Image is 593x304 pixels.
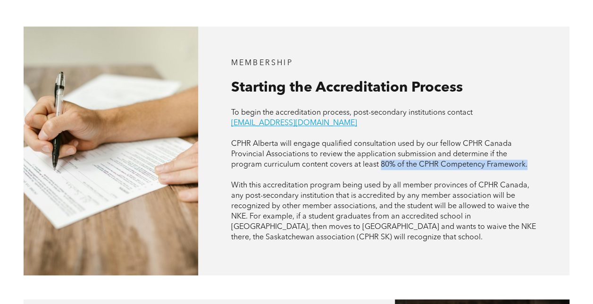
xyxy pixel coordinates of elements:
[231,109,473,117] span: To begin the accreditation process, post-secondary institutions contact
[231,182,536,241] span: With this accreditation program being used by all member provinces of CPHR Canada, any post-secon...
[231,81,463,95] span: Starting the Accreditation Process
[231,59,293,67] span: MEMBERSHIP
[231,119,357,127] a: [EMAIL_ADDRESS][DOMAIN_NAME]
[231,140,527,169] span: CPHR Alberta will engage qualified consultation used by our fellow CPHR Canada Provincial Associa...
